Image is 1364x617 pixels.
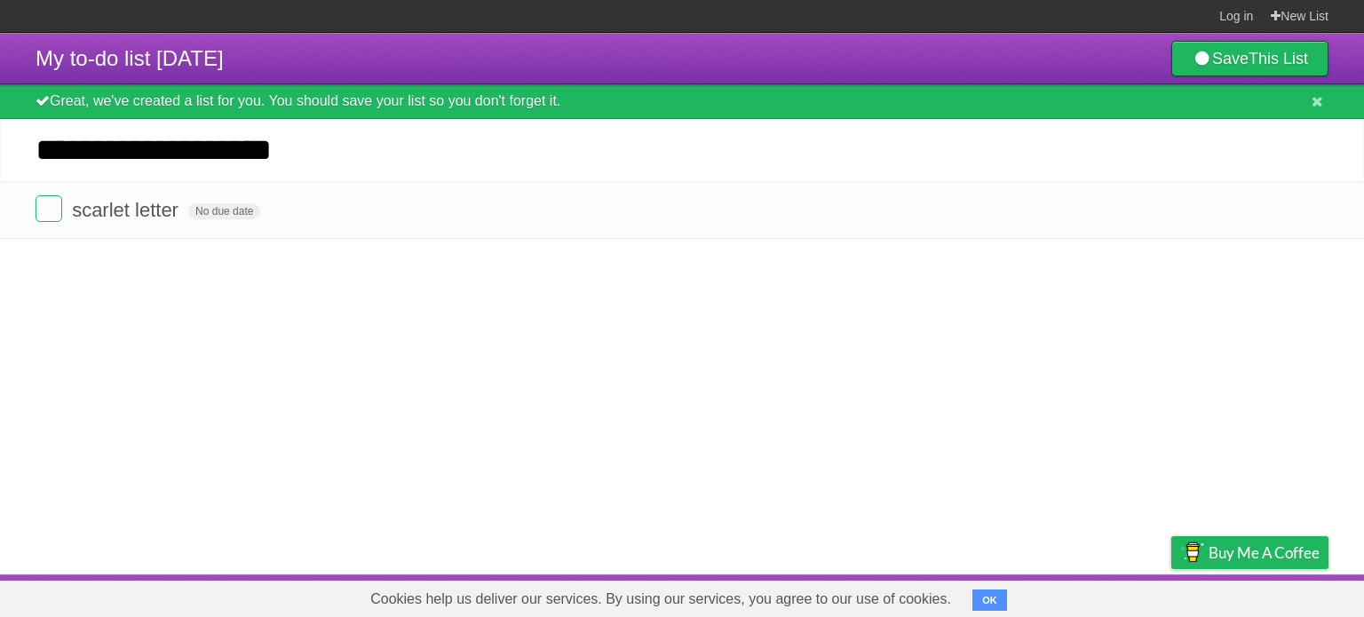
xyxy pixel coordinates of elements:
[1217,579,1328,613] a: Suggest a feature
[972,589,1007,611] button: OK
[1180,537,1204,567] img: Buy me a coffee
[72,199,183,221] span: scarlet letter
[36,46,224,70] span: My to-do list [DATE]
[1171,41,1328,76] a: SaveThis List
[935,579,972,613] a: About
[1148,579,1194,613] a: Privacy
[1209,537,1320,568] span: Buy me a coffee
[1088,579,1127,613] a: Terms
[188,203,260,219] span: No due date
[36,195,62,222] label: Done
[1171,536,1328,569] a: Buy me a coffee
[353,581,969,617] span: Cookies help us deliver our services. By using our services, you agree to our use of cookies.
[1249,50,1308,67] b: This List
[994,579,1066,613] a: Developers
